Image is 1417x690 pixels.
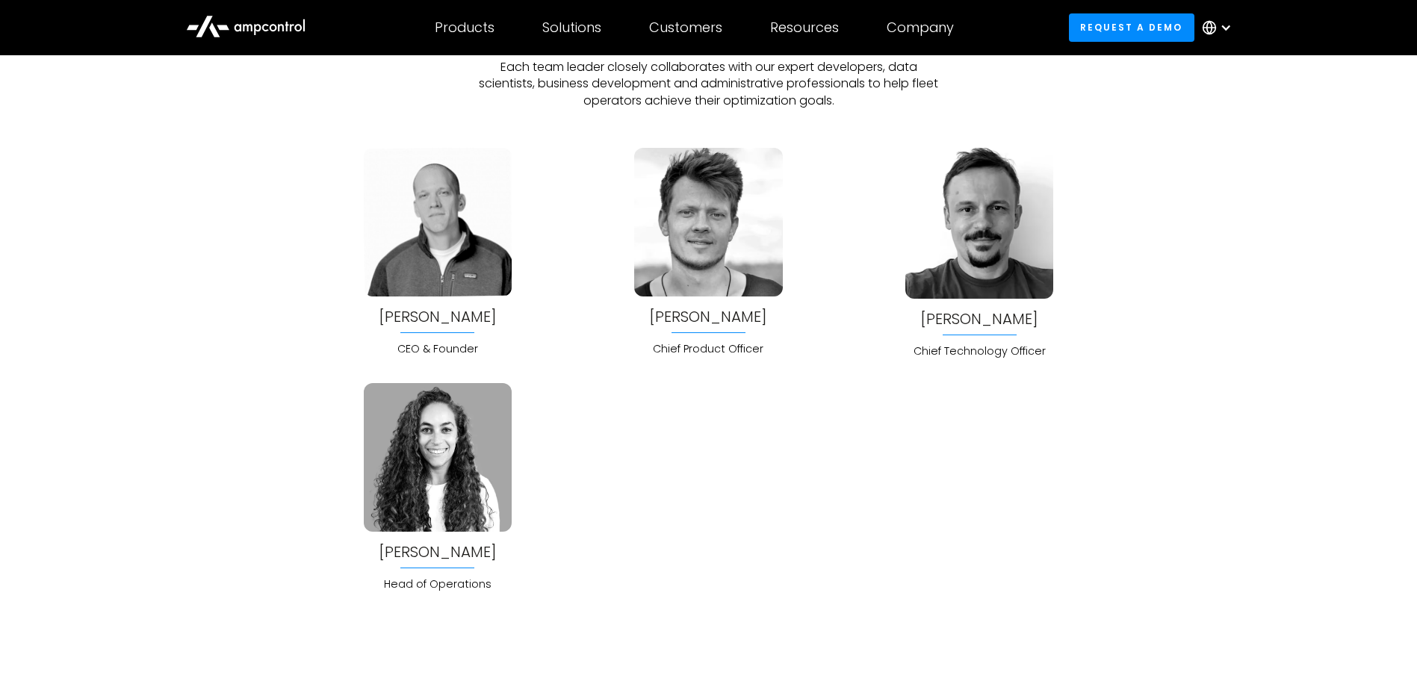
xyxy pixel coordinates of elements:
img: Ampcontrol's Team Member [364,383,512,531]
img: Ampcontrol's Team Member [364,148,512,296]
a: View team member info [920,311,1038,327]
a: View team member info [649,308,767,325]
div: Products [435,19,494,36]
div: Resources [770,19,839,36]
div: Customers [649,19,722,36]
a: View team member info [379,308,497,325]
div: [PERSON_NAME] [649,308,767,325]
div: Solutions [542,19,601,36]
div: Chief Product Officer [634,341,782,357]
p: At Ampcontrol, our leadership team isn't just experienced; they're passionate innovators dedicate... [472,9,946,109]
div: CEO & Founder [364,341,512,357]
div: Head of Operations [364,576,512,592]
div: Company [887,19,954,36]
a: Request a demo [1069,13,1194,41]
div: Chief Technology Officer [905,343,1053,359]
img: Ampcontrol's Team Member [634,148,782,296]
a: View team member info [379,544,497,560]
div: [PERSON_NAME] [379,308,497,325]
div: [PERSON_NAME] [379,544,497,560]
img: Ampcontrol's Team Member [905,148,1053,298]
div: [PERSON_NAME] [920,311,1038,327]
